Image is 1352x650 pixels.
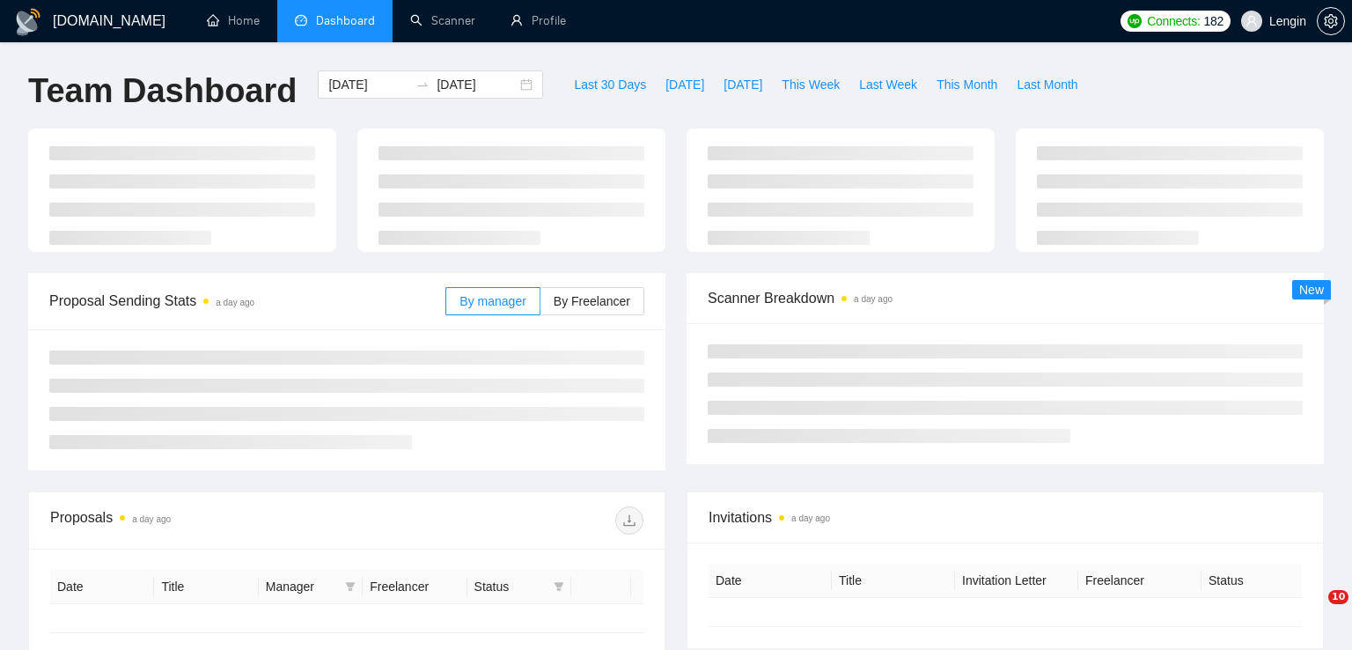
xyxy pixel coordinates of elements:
span: dashboard [295,14,307,26]
span: This Month [937,75,997,94]
span: [DATE] [724,75,762,94]
input: Start date [328,75,408,94]
span: filter [550,573,568,600]
span: This Week [782,75,840,94]
span: By Freelancer [554,294,630,308]
span: Proposal Sending Stats [49,290,445,312]
span: Last 30 Days [574,75,646,94]
a: searchScanner [410,13,475,28]
span: 182 [1203,11,1223,31]
span: filter [554,581,564,592]
time: a day ago [854,294,893,304]
th: Title [832,564,955,598]
span: By manager [459,294,525,308]
span: filter [342,573,359,600]
button: This Week [772,70,849,99]
th: Freelancer [363,570,467,604]
span: Connects: [1147,11,1200,31]
span: Invitations [709,506,1302,528]
span: Last Month [1017,75,1077,94]
button: Last Month [1007,70,1087,99]
a: homeHome [207,13,260,28]
th: Invitation Letter [955,564,1078,598]
th: Manager [259,570,363,604]
time: a day ago [791,513,830,523]
button: This Month [927,70,1007,99]
time: a day ago [132,514,171,524]
span: setting [1318,14,1344,28]
iframe: Intercom live chat [1292,590,1334,632]
img: upwork-logo.png [1128,14,1142,28]
span: swap-right [415,78,430,92]
th: Date [50,570,154,604]
input: End date [437,75,517,94]
span: [DATE] [665,75,704,94]
a: userProfile [511,13,566,28]
span: Scanner Breakdown [708,287,1303,309]
a: setting [1317,14,1345,28]
span: Dashboard [316,13,375,28]
span: 10 [1328,590,1348,604]
span: user [1245,15,1258,27]
span: to [415,78,430,92]
div: Proposals [50,506,347,535]
button: [DATE] [656,70,714,99]
h1: Team Dashboard [28,70,297,112]
time: a day ago [216,298,254,307]
span: New [1299,283,1324,297]
span: filter [345,581,356,592]
button: Last Week [849,70,927,99]
button: Last 30 Days [564,70,656,99]
span: Manager [266,577,338,596]
th: Title [154,570,258,604]
span: Status [474,577,547,596]
th: Date [709,564,832,598]
button: setting [1317,7,1345,35]
span: Last Week [859,75,917,94]
button: [DATE] [714,70,772,99]
th: Status [1201,564,1325,598]
img: logo [14,8,42,36]
th: Freelancer [1078,564,1201,598]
